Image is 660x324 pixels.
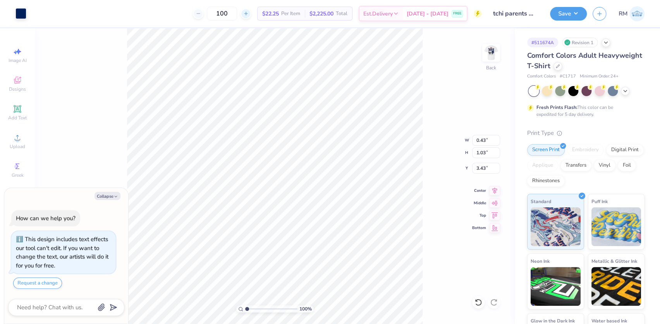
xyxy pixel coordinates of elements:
[12,172,24,178] span: Greek
[550,7,587,21] button: Save
[9,57,27,64] span: Image AI
[8,115,27,121] span: Add Text
[453,11,461,16] span: FREE
[527,38,558,47] div: # 511674A
[472,213,486,218] span: Top
[531,197,551,205] span: Standard
[594,160,615,171] div: Vinyl
[407,10,449,18] span: [DATE] - [DATE]
[527,129,645,138] div: Print Type
[567,144,604,156] div: Embroidery
[591,197,608,205] span: Puff Ink
[591,207,641,246] img: Puff Ink
[95,192,120,200] button: Collapse
[531,267,581,306] img: Neon Ink
[629,6,645,21] img: Roberta Manuel
[560,160,591,171] div: Transfers
[472,225,486,231] span: Bottom
[619,9,627,18] span: RM
[309,10,333,18] span: $2,225.00
[619,6,645,21] a: RM
[606,144,644,156] div: Digital Print
[562,38,598,47] div: Revision 1
[486,64,496,71] div: Back
[580,73,619,80] span: Minimum Order: 24 +
[618,160,636,171] div: Foil
[363,10,393,18] span: Est. Delivery
[16,235,108,269] div: This design includes text effects our tool can't edit. If you want to change the text, our artist...
[299,305,312,312] span: 100 %
[527,175,565,187] div: Rhinestones
[16,214,76,222] div: How can we help you?
[527,144,565,156] div: Screen Print
[536,104,577,110] strong: Fresh Prints Flash:
[527,160,558,171] div: Applique
[262,10,279,18] span: $22.25
[472,200,486,206] span: Middle
[536,104,632,118] div: This color can be expedited for 5 day delivery.
[560,73,576,80] span: # C1717
[13,277,62,289] button: Request a change
[207,7,237,21] input: – –
[483,45,499,60] img: Back
[591,267,641,306] img: Metallic & Glitter Ink
[531,207,581,246] img: Standard
[472,188,486,193] span: Center
[527,73,556,80] span: Comfort Colors
[10,143,25,150] span: Upload
[527,51,642,71] span: Comfort Colors Adult Heavyweight T-Shirt
[336,10,347,18] span: Total
[281,10,300,18] span: Per Item
[531,257,550,265] span: Neon Ink
[487,6,544,21] input: Untitled Design
[591,257,637,265] span: Metallic & Glitter Ink
[9,86,26,92] span: Designs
